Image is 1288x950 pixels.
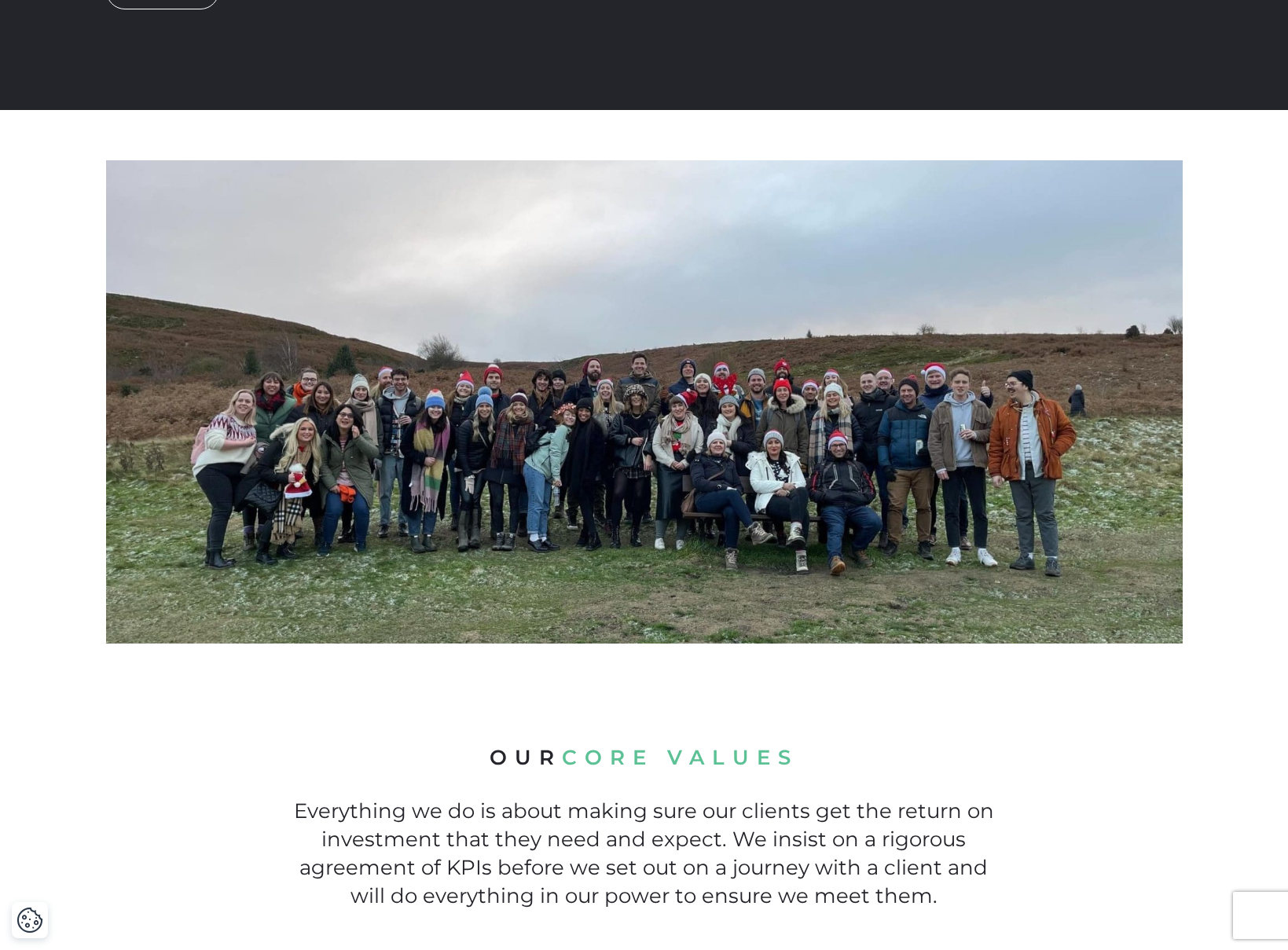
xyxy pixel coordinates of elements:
p: Everything we do is about making sure our clients get the return on investment that they need and... [289,798,999,911]
img: Revisit consent button [17,907,43,933]
span: core values [562,745,798,770]
h2: Our [289,744,999,772]
img: Ponderosa Christmas Walk [106,160,1183,644]
button: Cookie Settings [17,907,43,933]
